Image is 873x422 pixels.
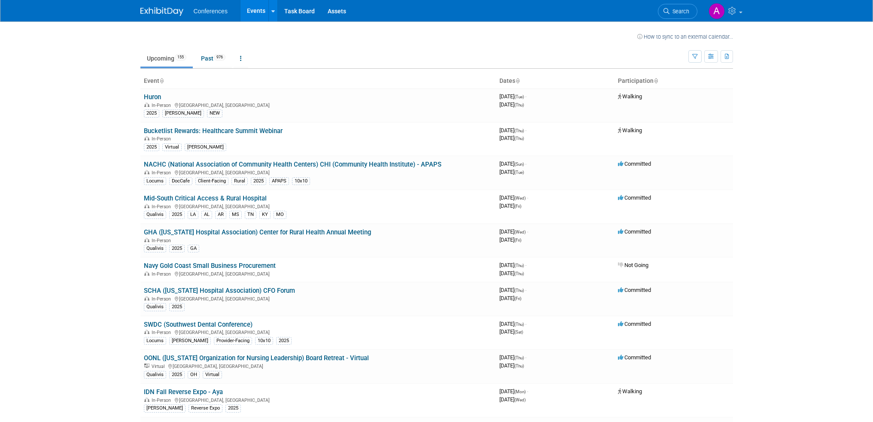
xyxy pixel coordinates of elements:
span: [DATE] [499,270,524,276]
span: In-Person [152,296,173,302]
div: [GEOGRAPHIC_DATA], [GEOGRAPHIC_DATA] [144,328,493,335]
div: Locums [144,177,166,185]
span: In-Person [152,204,173,209]
a: Sort by Participation Type [654,77,658,84]
span: (Fri) [514,204,521,209]
div: OH [188,371,200,379]
span: (Thu) [514,364,524,368]
a: IDN Fall Reverse Expo - Aya [144,388,223,396]
a: NACHC (National Association of Community Health Centers) CHI (Community Health Institute) - APAPS [144,161,441,168]
span: [DATE] [499,295,521,301]
div: AR [215,211,226,219]
div: 2025 [169,245,185,252]
span: Not Going [618,262,648,268]
span: Committed [618,228,651,235]
div: 2025 [225,404,241,412]
div: APAPS [269,177,289,185]
div: [GEOGRAPHIC_DATA], [GEOGRAPHIC_DATA] [144,362,493,369]
span: (Thu) [514,136,524,141]
span: (Mon) [514,389,526,394]
div: 2025 [144,143,159,151]
span: (Sun) [514,162,524,167]
span: [DATE] [499,194,528,201]
span: [DATE] [499,135,524,141]
span: In-Person [152,330,173,335]
span: (Wed) [514,196,526,200]
a: GHA ([US_STATE] Hospital Association) Center for Rural Health Annual Meeting [144,228,371,236]
th: Participation [614,74,733,88]
span: (Sat) [514,330,523,334]
th: Event [140,74,496,88]
span: [DATE] [499,388,528,395]
div: AL [201,211,212,219]
span: [DATE] [499,127,526,134]
div: Virtual [203,371,222,379]
span: In-Person [152,398,173,403]
a: SCHA ([US_STATE] Hospital Association) CFO Forum [144,287,295,294]
span: (Fri) [514,238,521,243]
span: - [525,127,526,134]
div: Rural [231,177,248,185]
a: Mid-South Critical Access & Rural Hospital [144,194,267,202]
span: [DATE] [499,101,524,108]
span: Committed [618,321,651,327]
span: (Tue) [514,94,524,99]
span: [DATE] [499,161,526,167]
a: Sort by Event Name [159,77,164,84]
img: Andrea Fisher [709,3,725,19]
span: - [525,93,526,100]
div: [PERSON_NAME] [144,404,186,412]
span: Walking [618,93,642,100]
a: Sort by Start Date [515,77,520,84]
span: [DATE] [499,262,526,268]
div: Virtual [162,143,182,151]
div: [GEOGRAPHIC_DATA], [GEOGRAPHIC_DATA] [144,169,493,176]
div: 2025 [276,337,292,345]
span: [DATE] [499,321,526,327]
span: Search [669,8,689,15]
img: Virtual Event [144,364,149,368]
span: Committed [618,161,651,167]
div: MO [274,211,286,219]
span: [DATE] [499,93,526,100]
span: In-Person [152,170,173,176]
span: [DATE] [499,328,523,335]
a: Search [658,4,697,19]
div: KY [259,211,271,219]
img: ExhibitDay [140,7,183,16]
div: Qualivis [144,371,166,379]
div: 2025 [169,211,185,219]
a: Upcoming155 [140,50,193,67]
span: - [525,287,526,293]
th: Dates [496,74,614,88]
span: - [527,194,528,201]
span: In-Person [152,238,173,243]
span: [DATE] [499,203,521,209]
span: Committed [618,354,651,361]
img: In-Person Event [144,271,149,276]
span: (Thu) [514,271,524,276]
div: [GEOGRAPHIC_DATA], [GEOGRAPHIC_DATA] [144,396,493,403]
span: Virtual [152,364,167,369]
span: Walking [618,388,642,395]
span: (Thu) [514,103,524,107]
span: [DATE] [499,354,526,361]
span: [DATE] [499,396,526,403]
span: (Thu) [514,263,524,268]
div: NEW [207,109,222,117]
span: - [527,228,528,235]
span: [DATE] [499,169,524,175]
span: - [525,262,526,268]
img: In-Person Event [144,170,149,174]
div: 10x10 [255,337,273,345]
span: (Wed) [514,230,526,234]
img: In-Person Event [144,398,149,402]
div: [GEOGRAPHIC_DATA], [GEOGRAPHIC_DATA] [144,270,493,277]
div: Client-Facing [195,177,228,185]
span: (Fri) [514,296,521,301]
span: (Wed) [514,398,526,402]
div: Qualivis [144,211,166,219]
div: 2025 [169,371,185,379]
div: 10x10 [292,177,310,185]
div: LA [188,211,198,219]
